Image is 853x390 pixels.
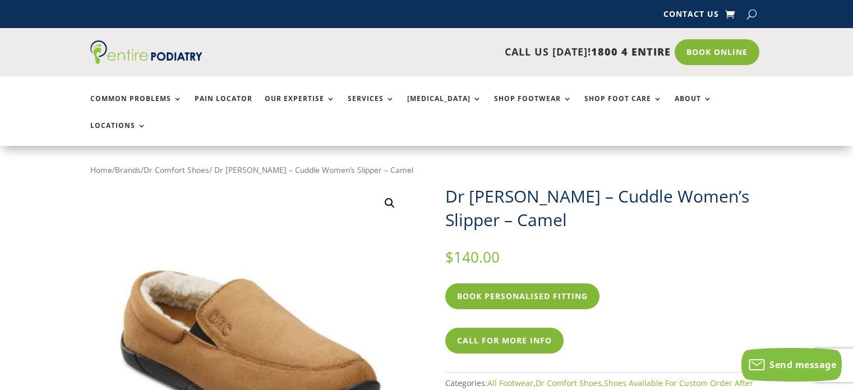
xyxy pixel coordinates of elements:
bdi: 140.00 [445,247,500,267]
a: Pain Locator [195,95,252,119]
a: Shop Footwear [494,95,572,119]
a: All Footwear [487,378,533,388]
nav: Breadcrumb [90,163,763,177]
a: View full-screen image gallery [380,193,400,213]
a: Call For More Info [445,328,564,354]
a: [MEDICAL_DATA] [407,95,482,119]
span: Send message [769,359,836,371]
a: Book Personalised Fitting [445,283,600,309]
a: Brands [115,164,141,175]
a: Services [348,95,395,119]
a: Home [90,164,112,175]
a: Book Online [675,39,759,65]
a: Shop Foot Care [584,95,662,119]
a: Dr Comfort Shoes [144,164,209,175]
a: About [675,95,712,119]
span: $ [445,247,454,267]
a: Dr Comfort Shoes [536,378,602,388]
h1: Dr [PERSON_NAME] – Cuddle Women’s Slipper – Camel [445,185,763,232]
button: Send message [741,348,842,382]
span: 1800 4 ENTIRE [591,45,671,58]
a: Our Expertise [265,95,335,119]
a: Locations [90,122,146,146]
a: Common Problems [90,95,182,119]
a: Contact Us [663,10,719,22]
img: logo (1) [90,40,202,64]
p: CALL US [DATE]! [246,45,671,59]
a: Entire Podiatry [90,55,202,66]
